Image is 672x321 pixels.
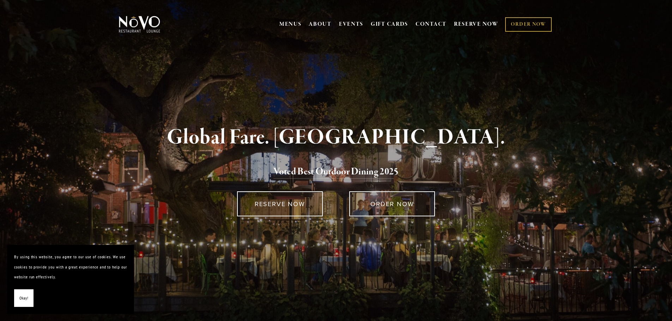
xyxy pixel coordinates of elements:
[505,17,551,32] a: ORDER NOW
[309,21,332,28] a: ABOUT
[19,293,28,303] span: Okay!
[237,191,323,216] a: RESERVE NOW
[339,21,363,28] a: EVENTS
[131,165,542,179] h2: 5
[349,191,435,216] a: ORDER NOW
[117,16,162,33] img: Novo Restaurant &amp; Lounge
[454,18,498,31] a: RESERVE NOW
[279,21,302,28] a: MENUS
[167,124,505,151] strong: Global Fare. [GEOGRAPHIC_DATA].
[273,166,394,179] a: Voted Best Outdoor Dining 202
[14,289,34,307] button: Okay!
[7,245,134,314] section: Cookie banner
[14,252,127,282] p: By using this website, you agree to our use of cookies. We use cookies to provide you with a grea...
[416,18,447,31] a: CONTACT
[371,18,408,31] a: GIFT CARDS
